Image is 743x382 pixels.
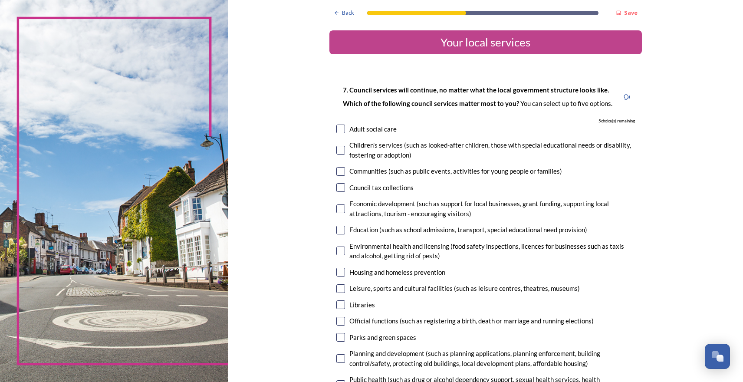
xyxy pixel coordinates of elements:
[349,140,635,160] div: Children's services (such as looked-after children, those with special educational needs or disab...
[349,124,397,134] div: Adult social care
[349,300,375,310] div: Libraries
[349,316,594,326] div: Official functions (such as registering a birth, death or marriage and running elections)
[343,99,612,108] p: You can select up to five options.
[333,34,638,51] div: Your local services
[349,333,416,342] div: Parks and green spaces
[349,225,587,235] div: Education (such as school admissions, transport, special educational need provision)
[349,267,445,277] div: Housing and homeless prevention
[624,9,638,16] strong: Save
[349,283,580,293] div: Leisure, sports and cultural facilities (such as leisure centres, theatres, museums)
[598,118,635,124] span: 5 choice(s) remaining
[349,166,562,176] div: Communities (such as public events, activities for young people or families)
[349,199,635,218] div: Economic development (such as support for local businesses, grant funding, supporting local attra...
[705,344,730,369] button: Open Chat
[349,349,635,368] div: Planning and development (such as planning applications, planning enforcement, building control/s...
[343,86,609,94] strong: 7. Council services will continue, no matter what the local government structure looks like.
[342,9,354,17] span: Back
[343,99,520,107] strong: Which of the following council services matter most to you?
[349,241,635,261] div: Environmental health and licensing (food safety inspections, licences for businesses such as taxi...
[349,183,414,193] div: Council tax collections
